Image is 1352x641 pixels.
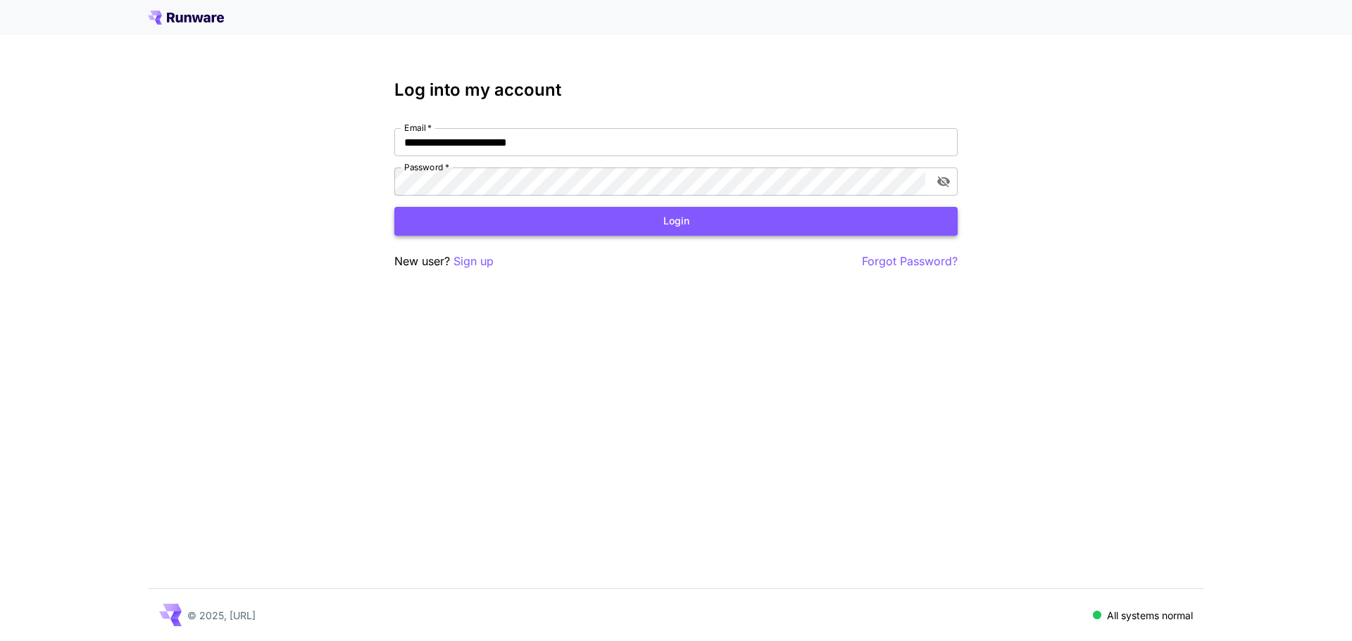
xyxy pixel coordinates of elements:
button: toggle password visibility [931,169,956,194]
button: Login [394,207,958,236]
button: Forgot Password? [862,253,958,270]
p: All systems normal [1107,608,1193,623]
label: Email [404,122,432,134]
label: Password [404,161,449,173]
button: Sign up [453,253,494,270]
p: New user? [394,253,494,270]
h3: Log into my account [394,80,958,100]
p: © 2025, [URL] [187,608,256,623]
